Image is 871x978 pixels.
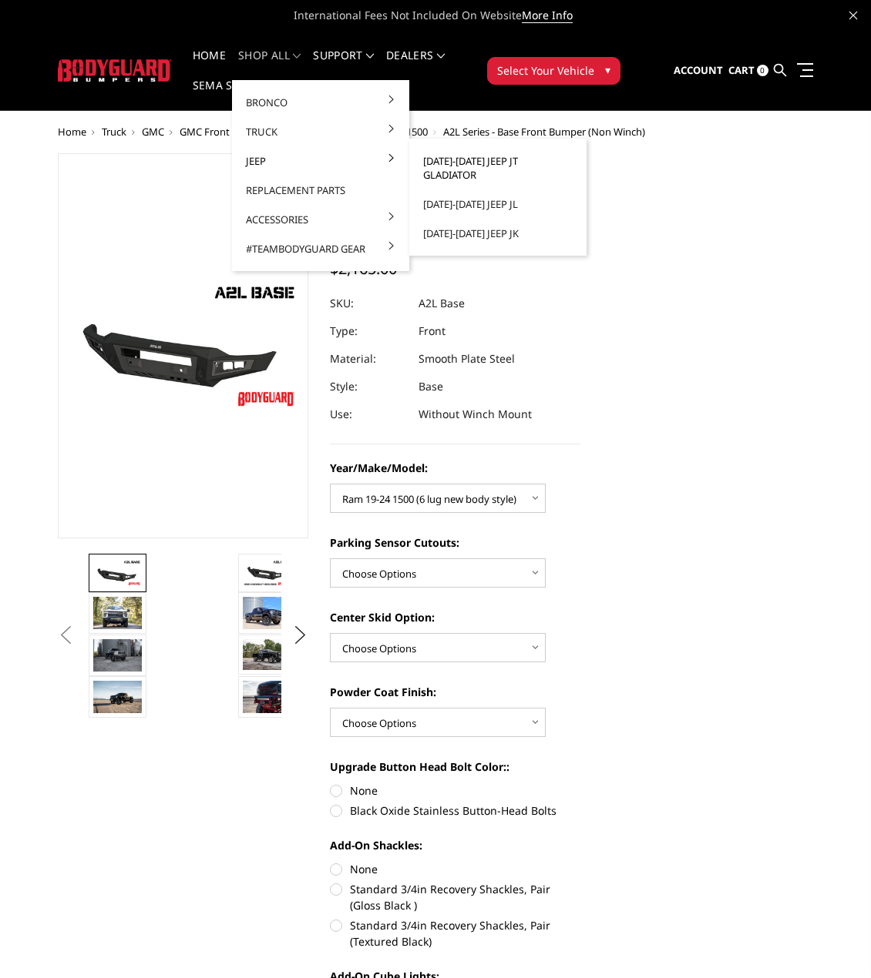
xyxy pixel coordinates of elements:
[93,597,142,629] img: 2020 Chevrolet HD - Available in single light bar configuration only
[522,8,573,23] a: More Info
[497,62,594,79] span: Select Your Vehicle
[415,219,580,248] a: [DATE]-[DATE] Jeep JK
[330,684,580,700] label: Powder Coat Finish:
[415,146,580,189] a: [DATE]-[DATE] Jeep JT Gladiator
[419,400,532,428] dd: Without Winch Mount
[238,88,403,117] a: Bronco
[238,146,403,176] a: Jeep
[93,639,142,672] img: 2020 RAM HD - Available in single light bar configuration only
[289,624,312,647] button: Next
[330,782,580,799] label: None
[243,681,291,713] img: A2L Series - Base Front Bumper (Non Winch)
[193,50,226,80] a: Home
[238,234,403,263] a: #TeamBodyguard Gear
[238,176,403,205] a: Replacement Parts
[58,153,308,538] a: A2L Series - Base Front Bumper (Non Winch)
[193,80,260,110] a: SEMA Show
[313,50,374,80] a: Support
[243,597,291,629] img: 2020 GMC HD - Available in single light bar configuration only
[180,125,274,139] a: GMC Front Bumpers
[419,290,465,317] dd: A2L Base
[330,317,407,345] dt: Type:
[415,189,580,219] a: [DATE]-[DATE] Jeep JL
[419,373,443,400] dd: Base
[794,904,871,978] iframe: Chat Widget
[330,837,580,853] label: Add-On Shackles:
[58,59,171,82] img: BODYGUARD BUMPERS
[674,50,723,92] a: Account
[243,559,291,586] img: A2L Series - Base Front Bumper (Non Winch)
[330,373,407,400] dt: Style:
[443,125,645,139] span: A2L Series - Base Front Bumper (Non Winch)
[330,534,580,551] label: Parking Sensor Cutouts:
[54,624,77,647] button: Previous
[674,63,723,77] span: Account
[419,345,515,373] dd: Smooth Plate Steel
[330,345,407,373] dt: Material:
[238,117,403,146] a: Truck
[330,290,407,317] dt: SKU:
[728,63,755,77] span: Cart
[243,639,291,671] img: A2L Series - Base Front Bumper (Non Winch)
[330,881,580,913] label: Standard 3/4in Recovery Shackles, Pair (Gloss Black )
[102,125,126,139] a: Truck
[330,861,580,877] label: None
[330,400,407,428] dt: Use:
[330,917,580,950] label: Standard 3/4in Recovery Shackles, Pair (Textured Black)
[330,759,580,775] label: Upgrade Button Head Bolt Color::
[58,125,86,139] a: Home
[330,460,580,476] label: Year/Make/Model:
[238,205,403,234] a: Accessories
[419,317,446,345] dd: Front
[728,50,768,92] a: Cart 0
[605,62,610,78] span: ▾
[757,65,768,76] span: 0
[142,125,164,139] a: GMC
[330,802,580,819] label: Black Oxide Stainless Button-Head Bolts
[487,57,620,85] button: Select Your Vehicle
[238,50,301,80] a: shop all
[93,559,142,586] img: A2L Series - Base Front Bumper (Non Winch)
[93,681,142,713] img: A2L Series - Base Front Bumper (Non Winch)
[386,50,445,80] a: Dealers
[330,609,580,625] label: Center Skid Option:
